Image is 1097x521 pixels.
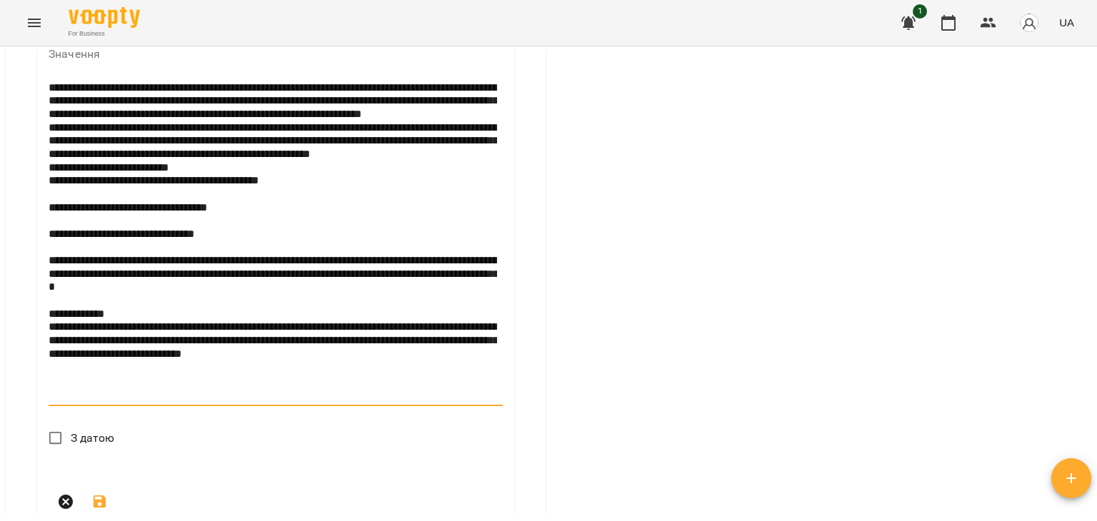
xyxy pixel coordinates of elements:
span: UA [1059,15,1074,30]
button: Menu [17,6,51,40]
img: avatar_s.png [1019,13,1039,33]
span: З датою [71,430,115,447]
button: UA [1053,9,1080,36]
label: Значення [49,49,503,60]
span: 1 [913,4,927,19]
img: Voopty Logo [69,7,140,28]
span: For Business [69,29,140,39]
